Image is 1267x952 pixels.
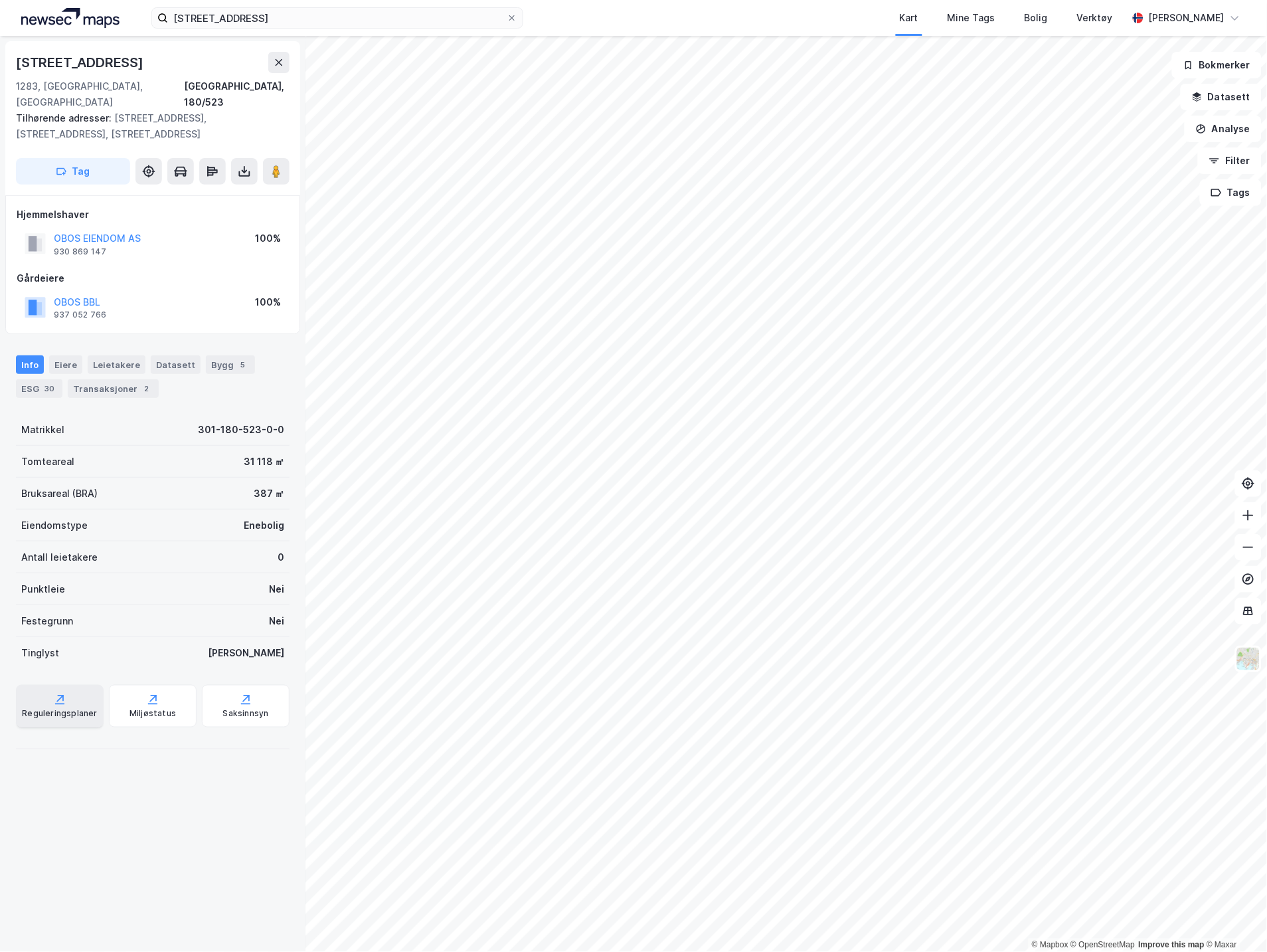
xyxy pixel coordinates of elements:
div: Info [16,355,44,374]
div: Antall leietakere [21,549,98,565]
div: [STREET_ADDRESS] [16,52,146,73]
div: 100% [255,294,281,310]
div: Enebolig [244,518,284,533]
div: Verktøy [1077,10,1113,26]
div: Datasett [151,355,201,374]
div: 2 [140,382,153,395]
button: Analyse [1185,116,1262,142]
div: 31 118 ㎡ [244,454,284,470]
div: ESG [16,379,62,398]
div: Miljøstatus [129,709,176,719]
div: Leietakere [88,355,145,374]
div: Tomteareal [21,454,74,470]
button: Datasett [1181,84,1262,110]
div: [GEOGRAPHIC_DATA], 180/523 [184,78,290,110]
div: Mine Tags [948,10,995,26]
div: Eiendomstype [21,518,88,533]
input: Søk på adresse, matrikkel, gårdeiere, leietakere eller personer [168,8,507,28]
div: Bruksareal (BRA) [21,486,98,502]
span: Tilhørende adresser: [16,112,114,124]
div: Nei [269,613,284,629]
div: 100% [255,231,281,246]
a: OpenStreetMap [1071,941,1136,950]
div: Gårdeiere [17,270,289,286]
div: 1283, [GEOGRAPHIC_DATA], [GEOGRAPHIC_DATA] [16,78,184,110]
div: Eiere [49,355,82,374]
div: Tinglyst [21,645,59,661]
a: Mapbox [1032,941,1068,950]
div: 930 869 147 [54,246,106,257]
div: 0 [278,549,284,565]
div: Bygg [206,355,255,374]
div: 387 ㎡ [254,486,284,502]
div: Kontrollprogram for chat [1201,888,1267,952]
div: Punktleie [21,581,65,597]
div: 30 [42,382,57,395]
div: Nei [269,581,284,597]
div: [PERSON_NAME] [1149,10,1225,26]
button: Bokmerker [1172,52,1262,78]
div: Transaksjoner [68,379,159,398]
div: Matrikkel [21,422,64,438]
button: Tags [1200,179,1262,206]
button: Filter [1198,147,1262,174]
div: Saksinnsyn [223,709,269,719]
div: Festegrunn [21,613,73,629]
a: Improve this map [1139,941,1205,950]
div: Hjemmelshaver [17,207,289,223]
img: Z [1236,646,1261,672]
div: 937 052 766 [54,310,106,320]
div: 5 [236,358,250,371]
div: Reguleringsplaner [22,709,97,719]
div: Kart [900,10,918,26]
button: Tag [16,158,130,185]
div: 301-180-523-0-0 [198,422,284,438]
iframe: Chat Widget [1201,888,1267,952]
div: [PERSON_NAME] [208,645,284,661]
div: [STREET_ADDRESS], [STREET_ADDRESS], [STREET_ADDRESS] [16,110,279,142]
div: Bolig [1025,10,1048,26]
img: logo.a4113a55bc3d86da70a041830d287a7e.svg [21,8,120,28]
